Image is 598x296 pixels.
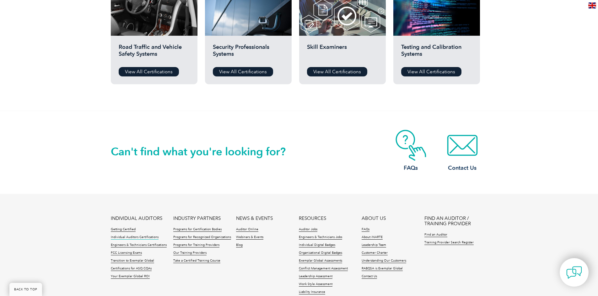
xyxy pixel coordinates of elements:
[173,235,231,240] a: Programs for Recognized Organizations
[213,67,273,76] a: View All Certifications
[299,259,342,263] a: Exemplar Global Assessments
[299,274,332,279] a: Leadership Assessment
[386,164,436,172] h3: FAQs
[111,243,167,247] a: Engineers & Technicians Certifications
[111,235,159,240] a: Individual Auditors Certifications
[299,216,326,221] a: RESOURCES
[437,164,488,172] h3: Contact Us
[386,130,436,172] a: FAQs
[299,267,348,271] a: Conflict Management Assessment
[362,216,386,221] a: ABOUT US
[566,265,582,280] img: contact-chat.png
[213,44,284,62] h2: Security Professionals Systems
[362,235,383,240] a: About iNARTE
[299,251,342,255] a: Organizational Digital Badges
[299,243,335,247] a: Individual Digital Badges
[401,44,472,62] h2: Testing and Calibration Systems
[424,216,487,226] a: FIND AN AUDITOR / TRAINING PROVIDER
[173,216,221,221] a: INDUSTRY PARTNERS
[362,267,403,271] a: RABQSA is Exemplar Global
[173,251,207,255] a: Our Training Providers
[299,235,342,240] a: Engineers & Technicians Jobs
[299,227,317,232] a: Auditor Jobs
[437,130,488,161] img: contact-email.webp
[173,227,222,232] a: Programs for Certification Bodies
[111,147,299,157] h2: Can't find what you're looking for?
[362,259,406,263] a: Understanding Our Customers
[119,44,190,62] h2: Road Traffic and Vehicle Safety Systems
[173,243,219,247] a: Programs for Training Providers
[236,216,273,221] a: NEWS & EVENTS
[401,67,461,76] a: View All Certifications
[437,130,488,172] a: Contact Us
[362,274,377,279] a: Contact Us
[111,267,152,271] a: Certifications for ASQ CQAs
[236,243,243,247] a: Blog
[299,290,325,294] a: Liability Insurance
[362,243,386,247] a: Leadership Team
[362,251,388,255] a: Customer Charter
[111,251,142,255] a: FCC Licensing Exams
[307,44,378,62] h2: Skill Examiners
[111,216,162,221] a: INDIVIDUAL AUDITORS
[299,282,332,287] a: Work Style Assessment
[424,241,474,245] a: Training Provider Search Register
[111,227,136,232] a: Getting Certified
[119,67,179,76] a: View All Certifications
[307,67,367,76] a: View All Certifications
[173,259,220,263] a: Take a Certified Training Course
[588,3,596,8] img: en
[236,235,263,240] a: Webinars & Events
[386,130,436,161] img: contact-faq.webp
[111,274,150,279] a: Your Exemplar Global ROI
[362,227,369,232] a: FAQs
[111,259,154,263] a: Transition to Exemplar Global
[236,227,258,232] a: Auditor Online
[9,283,42,296] a: BACK TO TOP
[424,233,447,237] a: Find an Auditor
